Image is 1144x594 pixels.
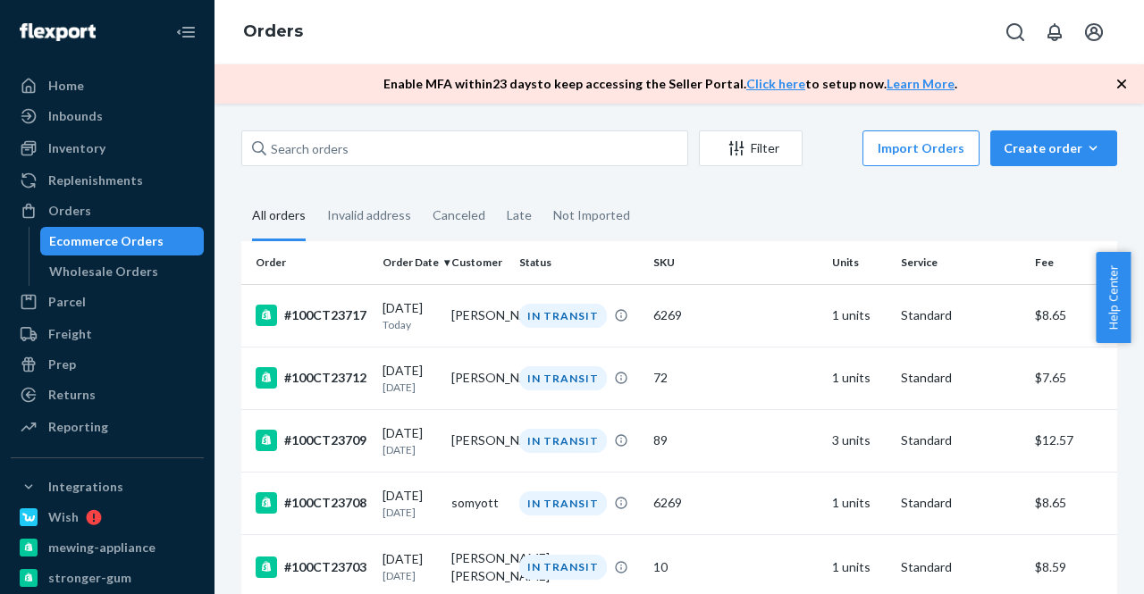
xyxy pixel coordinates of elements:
[825,347,894,409] td: 1 units
[256,492,368,514] div: #100CT23708
[11,503,204,531] a: Wish
[11,320,204,348] a: Freight
[1076,14,1112,50] button: Open account menu
[48,569,131,587] div: stronger-gum
[11,533,204,562] a: mewing-appliance
[653,369,818,387] div: 72
[519,555,607,579] div: IN TRANSIT
[1028,409,1135,472] td: $12.57
[825,409,894,472] td: 3 units
[383,442,437,457] p: [DATE]
[1028,241,1135,284] th: Fee
[825,241,894,284] th: Units
[383,487,437,520] div: [DATE]
[862,130,980,166] button: Import Orders
[887,76,955,91] a: Learn More
[48,386,96,404] div: Returns
[383,362,437,395] div: [DATE]
[11,197,204,225] a: Orders
[48,172,143,189] div: Replenishments
[383,424,437,457] div: [DATE]
[48,325,92,343] div: Freight
[327,192,411,238] div: Invalid address
[11,564,204,592] a: stronger-gum
[48,202,91,220] div: Orders
[1004,139,1104,157] div: Create order
[553,192,630,238] div: Not Imported
[383,299,437,332] div: [DATE]
[1028,284,1135,347] td: $8.65
[48,107,103,125] div: Inbounds
[433,192,485,238] div: Canceled
[383,550,437,583] div: [DATE]
[519,366,607,390] div: IN TRANSIT
[746,76,805,91] a: Click here
[1028,347,1135,409] td: $7.65
[901,369,1021,387] p: Standard
[997,14,1033,50] button: Open Search Box
[383,568,437,583] p: [DATE]
[444,284,513,347] td: [PERSON_NAME]
[653,431,818,449] div: 89
[48,356,76,373] div: Prep
[252,192,306,241] div: All orders
[383,75,957,93] p: Enable MFA within 23 days to keep accessing the Seller Portal. to setup now. .
[256,556,368,578] div: #100CT23703
[383,380,437,395] p: [DATE]
[653,558,818,576] div: 10
[700,139,802,157] div: Filter
[243,21,303,41] a: Orders
[11,350,204,379] a: Prep
[825,284,894,347] td: 1 units
[653,494,818,512] div: 6269
[48,508,79,526] div: Wish
[11,473,204,501] button: Integrations
[825,472,894,534] td: 1 units
[901,494,1021,512] p: Standard
[241,241,375,284] th: Order
[20,23,96,41] img: Flexport logo
[646,241,825,284] th: SKU
[40,227,205,255] a: Ecommerce Orders
[1096,252,1131,343] button: Help Center
[1028,472,1135,534] td: $8.65
[11,413,204,441] a: Reporting
[901,558,1021,576] p: Standard
[699,130,803,166] button: Filter
[653,306,818,324] div: 6269
[256,305,368,326] div: #100CT23717
[901,306,1021,324] p: Standard
[48,77,84,95] div: Home
[256,430,368,451] div: #100CT23709
[444,472,513,534] td: somyott
[375,241,444,284] th: Order Date
[894,241,1028,284] th: Service
[11,381,204,409] a: Returns
[444,409,513,472] td: [PERSON_NAME]
[48,418,108,436] div: Reporting
[48,539,156,556] div: mewing-appliance
[241,130,688,166] input: Search orders
[48,139,105,157] div: Inventory
[168,14,204,50] button: Close Navigation
[49,232,164,250] div: Ecommerce Orders
[48,293,86,311] div: Parcel
[1037,14,1072,50] button: Open notifications
[519,491,607,515] div: IN TRANSIT
[451,255,506,270] div: Customer
[256,367,368,389] div: #100CT23712
[383,317,437,332] p: Today
[901,431,1021,449] p: Standard
[11,288,204,316] a: Parcel
[519,304,607,328] div: IN TRANSIT
[512,241,646,284] th: Status
[229,6,317,58] ol: breadcrumbs
[507,192,532,238] div: Late
[11,166,204,195] a: Replenishments
[11,102,204,130] a: Inbounds
[49,263,158,280] div: Wholesale Orders
[519,429,607,453] div: IN TRANSIT
[11,134,204,163] a: Inventory
[40,257,205,286] a: Wholesale Orders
